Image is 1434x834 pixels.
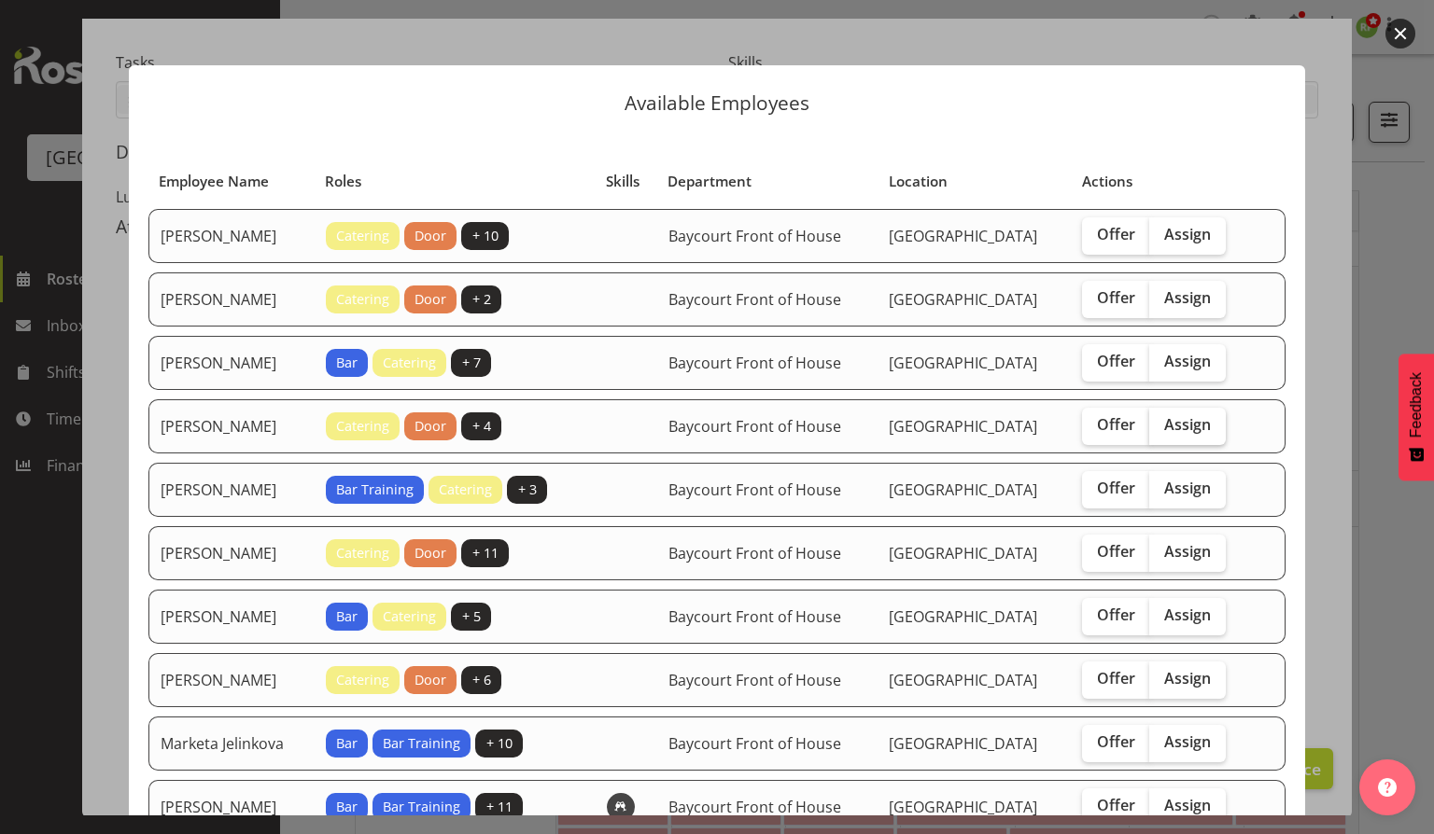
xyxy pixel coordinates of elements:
td: [PERSON_NAME] [148,780,315,834]
span: + 4 [472,416,491,437]
span: Catering [336,289,389,310]
span: Bar [336,797,358,817]
span: [GEOGRAPHIC_DATA] [889,480,1037,500]
span: [GEOGRAPHIC_DATA] [889,353,1037,373]
span: Catering [336,226,389,246]
td: [PERSON_NAME] [148,399,315,453]
span: Bar [336,606,358,627]
span: Assign [1164,415,1211,434]
div: Location [889,171,1061,192]
span: Catering [336,543,389,563]
span: Baycourt Front of House [668,416,841,437]
span: Baycourt Front of House [668,797,841,817]
span: Catering [383,353,436,373]
div: Skills [606,171,647,192]
span: Baycourt Front of House [668,353,841,373]
td: [PERSON_NAME] [148,653,315,707]
span: Offer [1097,796,1135,814]
span: [GEOGRAPHIC_DATA] [889,226,1037,246]
span: Bar [336,353,358,373]
span: Assign [1164,669,1211,688]
span: [GEOGRAPHIC_DATA] [889,733,1037,754]
span: Baycourt Front of House [668,606,841,627]
span: Door [415,289,446,310]
span: Offer [1097,542,1135,561]
span: Baycourt Front of House [668,543,841,563]
span: Door [415,543,446,563]
span: Baycourt Front of House [668,480,841,500]
span: Baycourt Front of House [668,733,841,754]
span: Baycourt Front of House [668,226,841,246]
span: Door [415,226,446,246]
span: + 5 [462,606,481,627]
span: Feedback [1408,372,1425,438]
span: [GEOGRAPHIC_DATA] [889,797,1037,817]
span: Catering [383,606,436,627]
span: Bar Training [336,480,414,500]
span: [GEOGRAPHIC_DATA] [889,289,1037,310]
span: Baycourt Front of House [668,289,841,310]
span: Catering [439,480,492,500]
span: Offer [1097,605,1135,624]
span: Assign [1164,225,1211,243]
span: Offer [1097,415,1135,434]
span: Offer [1097,732,1135,751]
span: [GEOGRAPHIC_DATA] [889,606,1037,627]
span: + 7 [462,353,481,373]
div: Roles [325,171,584,192]
span: Assign [1164,796,1211,814]
td: Marketa Jelinkova [148,716,315,771]
span: [GEOGRAPHIC_DATA] [889,670,1037,690]
span: Bar Training [383,797,460,817]
span: Assign [1164,542,1211,561]
div: Actions [1082,171,1249,192]
span: Catering [336,670,389,690]
span: Offer [1097,352,1135,370]
p: Available Employees [148,93,1286,113]
span: + 10 [486,733,513,754]
td: [PERSON_NAME] [148,209,315,263]
span: [GEOGRAPHIC_DATA] [889,543,1037,563]
span: + 6 [472,670,491,690]
span: + 3 [518,480,537,500]
span: Bar [336,733,358,754]
td: [PERSON_NAME] [148,463,315,517]
td: [PERSON_NAME] [148,272,315,327]
span: Catering [336,416,389,437]
td: [PERSON_NAME] [148,590,315,644]
span: Assign [1164,479,1211,497]
div: Department [668,171,867,192]
span: + 11 [486,797,513,817]
span: Door [415,670,446,690]
span: + 2 [472,289,491,310]
span: Baycourt Front of House [668,670,841,690]
span: Assign [1164,288,1211,307]
span: [GEOGRAPHIC_DATA] [889,416,1037,437]
span: Offer [1097,288,1135,307]
td: [PERSON_NAME] [148,336,315,390]
span: Assign [1164,605,1211,624]
span: Bar Training [383,733,460,754]
div: Employee Name [159,171,303,192]
span: Offer [1097,669,1135,688]
button: Feedback - Show survey [1399,354,1434,480]
img: help-xxl-2.png [1378,778,1397,797]
span: + 11 [472,543,499,563]
span: Offer [1097,479,1135,497]
span: + 10 [472,226,499,246]
td: [PERSON_NAME] [148,526,315,580]
span: Offer [1097,225,1135,243]
span: Door [415,416,446,437]
span: Assign [1164,732,1211,751]
span: Assign [1164,352,1211,370]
